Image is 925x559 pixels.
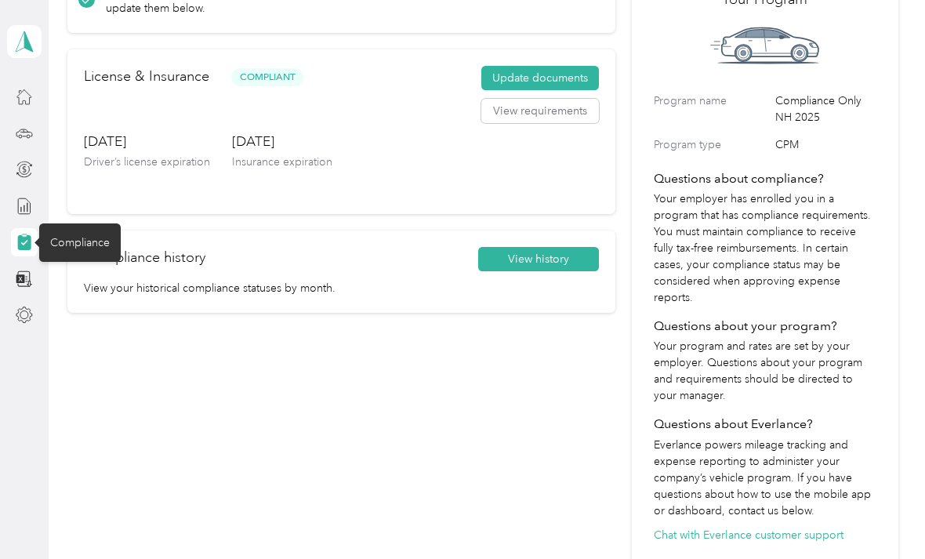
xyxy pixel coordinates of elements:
[654,527,843,543] button: Chat with Everlance customer support
[654,136,770,153] label: Program type
[654,169,876,188] h4: Questions about compliance?
[654,415,876,434] h4: Questions about Everlance?
[84,132,210,151] h3: [DATE]
[654,437,876,519] p: Everlance powers mileage tracking and expense reporting to administer your company’s vehicle prog...
[837,471,925,559] iframe: Everlance-gr Chat Button Frame
[84,247,205,268] h2: Compliance history
[481,99,599,124] button: View requirements
[39,223,121,262] div: Compliance
[654,191,876,306] p: Your employer has enrolled you in a program that has compliance requirements. You must maintain c...
[84,154,210,170] p: Driver’s license expiration
[481,66,599,91] button: Update documents
[84,280,599,296] p: View your historical compliance statuses by month.
[478,247,599,272] button: View history
[232,132,332,151] h3: [DATE]
[231,68,303,86] span: Compliant
[775,93,876,125] span: Compliance Only NH 2025
[654,317,876,336] h4: Questions about your program?
[775,136,876,153] span: CPM
[84,66,209,87] h2: License & Insurance
[654,93,770,125] label: Program name
[654,338,876,404] p: Your program and rates are set by your employer. Questions about your program and requirements sh...
[232,154,332,170] p: Insurance expiration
